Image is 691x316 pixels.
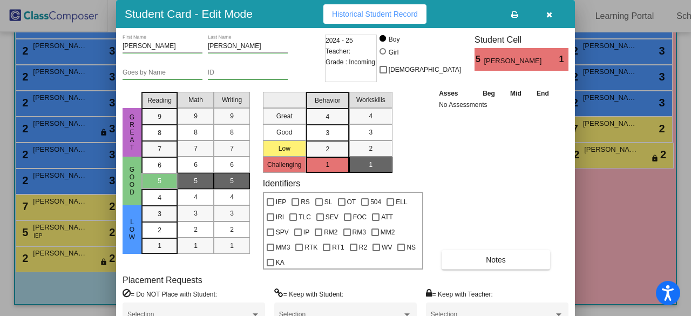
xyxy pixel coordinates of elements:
[158,176,161,186] span: 5
[503,88,529,99] th: Mid
[475,53,484,66] span: 5
[263,178,300,189] label: Identifiers
[407,241,416,254] span: NS
[381,226,395,239] span: MM2
[147,96,172,105] span: Reading
[369,144,372,153] span: 2
[123,288,217,299] label: = Do NOT Place with Student:
[301,196,310,209] span: RS
[389,63,461,76] span: [DEMOGRAPHIC_DATA]
[381,211,393,224] span: ATT
[559,53,568,66] span: 1
[426,288,493,299] label: = Keep with Teacher:
[370,196,381,209] span: 504
[369,127,372,137] span: 3
[353,211,367,224] span: FOC
[324,226,337,239] span: RM2
[194,160,198,170] span: 6
[194,111,198,121] span: 9
[326,160,329,170] span: 1
[475,35,568,45] h3: Student Cell
[230,160,234,170] span: 6
[388,48,399,57] div: Girl
[158,144,161,154] span: 7
[442,250,550,270] button: Notes
[276,256,284,269] span: KA
[276,211,284,224] span: IRI
[353,226,366,239] span: RM3
[276,226,289,239] span: SPV
[194,209,198,218] span: 3
[315,96,340,105] span: Behavior
[326,46,350,57] span: Teacher:
[359,241,367,254] span: R2
[123,69,202,77] input: goes by name
[436,99,557,110] td: No Assessments
[484,56,544,66] span: [PERSON_NAME]
[194,225,198,234] span: 2
[356,95,385,105] span: Workskills
[304,241,317,254] span: RTK
[194,241,198,251] span: 1
[230,127,234,137] span: 8
[158,193,161,203] span: 4
[158,241,161,251] span: 1
[158,225,161,235] span: 2
[332,241,344,254] span: RT1
[158,209,161,219] span: 3
[326,112,329,122] span: 4
[127,113,137,151] span: Great
[230,144,234,153] span: 7
[323,4,426,24] button: Historical Student Record
[299,211,311,224] span: TLC
[388,35,400,44] div: Boy
[194,176,198,186] span: 5
[347,196,356,209] span: OT
[436,88,475,99] th: Asses
[158,128,161,138] span: 8
[475,88,503,99] th: Beg
[194,144,198,153] span: 7
[486,256,506,264] span: Notes
[230,225,234,234] span: 2
[326,35,353,46] span: 2024 - 25
[276,241,290,254] span: MM3
[303,226,309,239] span: IP
[194,127,198,137] span: 8
[125,7,253,21] h3: Student Card - Edit Mode
[324,196,333,209] span: SL
[123,275,202,285] label: Placement Requests
[127,166,137,196] span: Good
[274,288,343,299] label: = Keep with Student:
[326,57,375,68] span: Grade : Incoming
[230,209,234,218] span: 3
[276,196,286,209] span: IEP
[194,192,198,202] span: 4
[188,95,203,105] span: Math
[127,218,137,241] span: Low
[230,111,234,121] span: 9
[158,112,161,122] span: 9
[332,10,418,18] span: Historical Student Record
[382,241,392,254] span: WV
[326,144,329,154] span: 2
[158,160,161,170] span: 6
[230,176,234,186] span: 5
[230,192,234,202] span: 4
[326,211,338,224] span: SEV
[529,88,557,99] th: End
[369,111,372,121] span: 4
[230,241,234,251] span: 1
[396,196,407,209] span: ELL
[369,160,372,170] span: 1
[326,128,329,138] span: 3
[222,95,242,105] span: Writing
